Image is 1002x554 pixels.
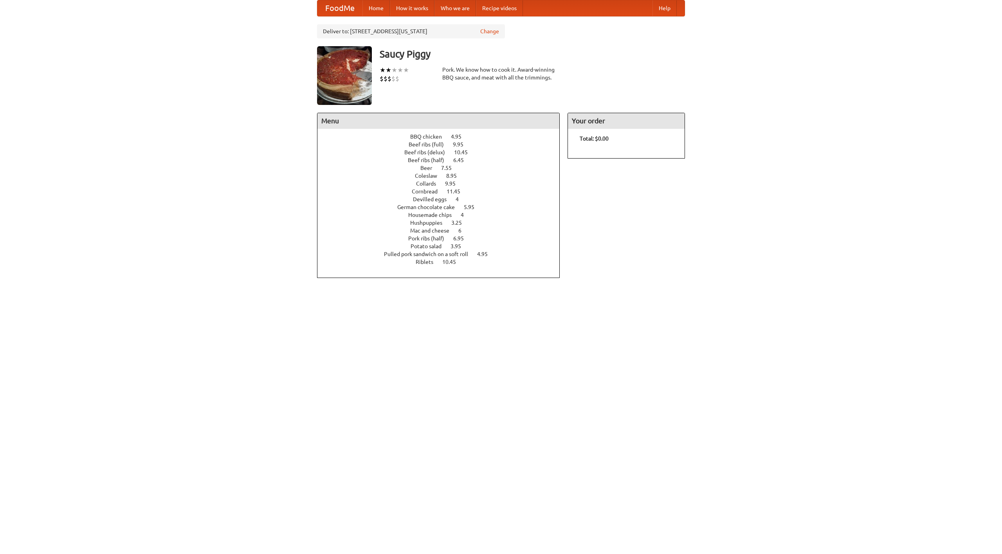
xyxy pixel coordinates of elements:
span: Pork ribs (half) [408,235,452,242]
span: BBQ chicken [410,134,450,140]
a: How it works [390,0,434,16]
li: ★ [386,66,391,74]
div: Pork. We know how to cook it. Award-winning BBQ sauce, and meat with all the trimmings. [442,66,560,81]
span: 5.95 [464,204,482,210]
span: Cornbread [412,188,445,195]
span: 4 [456,196,467,202]
span: Beer [420,165,440,171]
span: Mac and cheese [410,227,457,234]
li: $ [395,74,399,83]
a: Who we are [434,0,476,16]
li: $ [387,74,391,83]
h4: Your order [568,113,685,129]
a: Coleslaw 8.95 [415,173,471,179]
li: $ [380,74,384,83]
a: Beer 7.55 [420,165,466,171]
h4: Menu [317,113,559,129]
span: 11.45 [447,188,468,195]
span: 8.95 [446,173,465,179]
span: 3.25 [451,220,470,226]
span: 4.95 [477,251,496,257]
li: $ [384,74,387,83]
a: Change [480,27,499,35]
span: Devilled eggs [413,196,454,202]
span: Riblets [416,259,441,265]
span: 10.45 [454,149,476,155]
a: Pork ribs (half) 6.95 [408,235,478,242]
span: 3.95 [451,243,469,249]
span: Collards [416,180,444,187]
li: $ [391,74,395,83]
span: Coleslaw [415,173,445,179]
a: Potato salad 3.95 [411,243,476,249]
span: 6 [458,227,469,234]
span: 6.45 [453,157,472,163]
span: Housemade chips [408,212,460,218]
span: 9.95 [445,180,463,187]
a: Cornbread 11.45 [412,188,475,195]
a: FoodMe [317,0,362,16]
span: 10.45 [442,259,464,265]
a: Hushpuppies 3.25 [410,220,476,226]
a: Riblets 10.45 [416,259,470,265]
a: Home [362,0,390,16]
span: 7.55 [441,165,460,171]
span: Beef ribs (half) [408,157,452,163]
img: angular.jpg [317,46,372,105]
span: Beef ribs (full) [409,141,452,148]
a: Help [652,0,677,16]
a: Beef ribs (half) 6.45 [408,157,478,163]
a: Pulled pork sandwich on a soft roll 4.95 [384,251,502,257]
a: Collards 9.95 [416,180,470,187]
span: Hushpuppies [410,220,450,226]
li: ★ [380,66,386,74]
a: Beef ribs (full) 9.95 [409,141,478,148]
span: 4 [461,212,472,218]
h3: Saucy Piggy [380,46,685,62]
span: Pulled pork sandwich on a soft roll [384,251,476,257]
a: Beef ribs (delux) 10.45 [404,149,482,155]
a: German chocolate cake 5.95 [397,204,489,210]
span: 6.95 [453,235,472,242]
a: Mac and cheese 6 [410,227,476,234]
span: 4.95 [451,134,469,140]
span: Beef ribs (delux) [404,149,453,155]
a: BBQ chicken 4.95 [410,134,476,140]
a: Devilled eggs 4 [413,196,473,202]
span: German chocolate cake [397,204,463,210]
li: ★ [391,66,397,74]
span: Potato salad [411,243,449,249]
li: ★ [397,66,403,74]
a: Recipe videos [476,0,523,16]
li: ★ [403,66,409,74]
span: 9.95 [453,141,471,148]
div: Deliver to: [STREET_ADDRESS][US_STATE] [317,24,505,38]
a: Housemade chips 4 [408,212,478,218]
b: Total: $0.00 [580,135,609,142]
